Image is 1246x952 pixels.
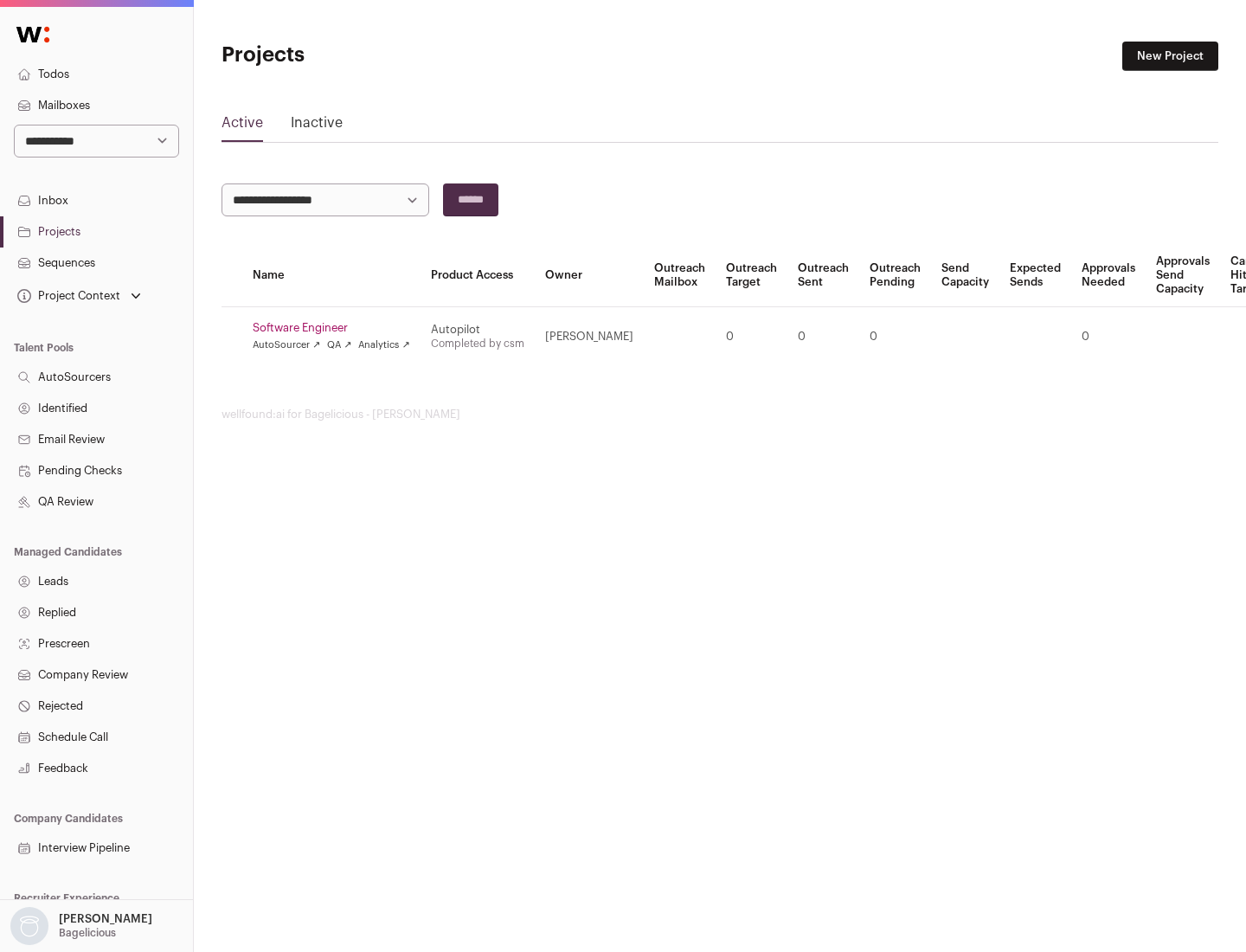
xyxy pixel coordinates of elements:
[253,321,410,335] a: Software Engineer
[787,244,859,307] th: Outreach Sent
[1146,244,1220,307] th: Approvals Send Capacity
[253,338,320,352] a: AutoSourcer ↗
[999,244,1071,307] th: Expected Sends
[7,907,156,945] button: Open dropdown
[14,284,145,308] button: Open dropdown
[421,244,535,307] th: Product Access
[431,323,524,337] div: Autopilot
[535,244,644,307] th: Owner
[291,113,343,140] a: Inactive
[1071,307,1146,367] td: 0
[787,307,859,367] td: 0
[859,307,931,367] td: 0
[535,307,644,367] td: [PERSON_NAME]
[10,907,48,945] img: nopic.png
[242,244,421,307] th: Name
[222,42,554,69] h1: Projects
[222,408,1218,421] footer: wellfound:ai for Bagelicious - [PERSON_NAME]
[59,912,152,926] p: [PERSON_NAME]
[716,244,787,307] th: Outreach Target
[7,17,59,52] img: Wellfound
[327,338,351,352] a: QA ↗
[644,244,716,307] th: Outreach Mailbox
[222,113,263,140] a: Active
[59,926,116,940] p: Bagelicious
[1122,42,1218,71] a: New Project
[931,244,999,307] th: Send Capacity
[358,338,409,352] a: Analytics ↗
[431,338,524,349] a: Completed by csm
[716,307,787,367] td: 0
[14,289,120,303] div: Project Context
[1071,244,1146,307] th: Approvals Needed
[859,244,931,307] th: Outreach Pending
